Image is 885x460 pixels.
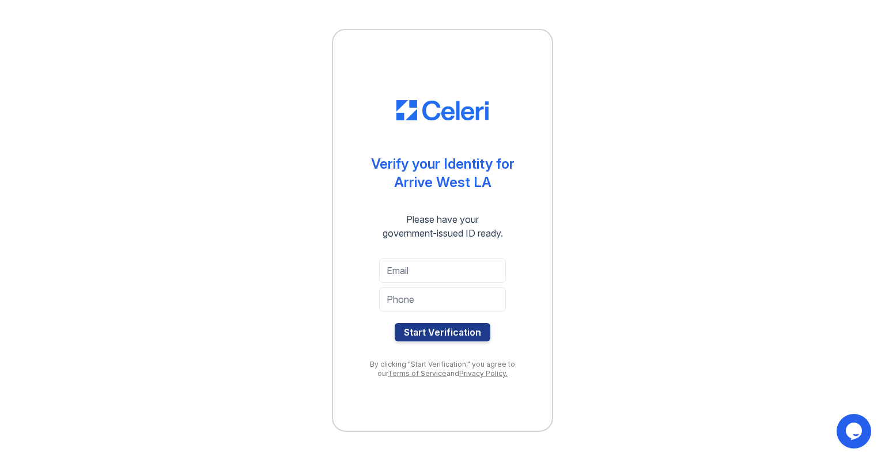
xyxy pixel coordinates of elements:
[837,414,873,448] iframe: chat widget
[379,258,506,283] input: Email
[356,360,529,378] div: By clicking "Start Verification," you agree to our and
[395,323,490,341] button: Start Verification
[362,212,524,240] div: Please have your government-issued ID ready.
[371,155,515,192] div: Verify your Identity for Arrive West LA
[388,369,447,378] a: Terms of Service
[379,287,506,311] input: Phone
[396,100,489,121] img: CE_Logo_Blue-a8612792a0a2168367f1c8372b55b34899dd931a85d93a1a3d3e32e68fde9ad4.png
[459,369,508,378] a: Privacy Policy.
